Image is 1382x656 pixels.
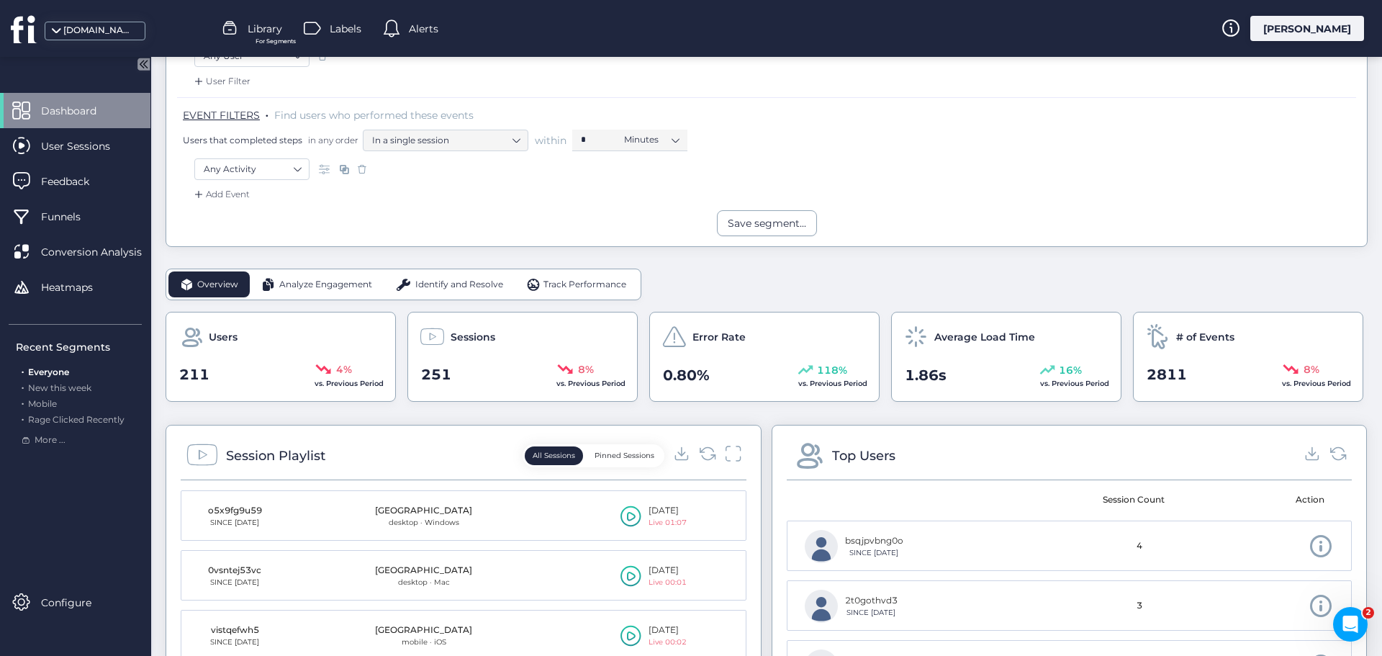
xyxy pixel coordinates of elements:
div: Live 01:07 [649,517,687,529]
div: o5x9fg9u59 [199,504,271,518]
div: 2t0gothvd3 [845,594,898,608]
div: [DOMAIN_NAME] [63,24,135,37]
span: Analyze Engagement [279,278,372,292]
span: Overview [197,278,238,292]
div: SINCE [DATE] [199,517,271,529]
span: Track Performance [543,278,626,292]
div: User Filter [191,74,250,89]
div: mobile · iOS [375,637,472,648]
span: Configure [41,595,113,611]
button: All Sessions [525,446,583,465]
span: Alerts [409,21,438,37]
div: Live 00:01 [649,577,687,588]
mat-header-cell: Action [1203,480,1342,521]
div: Top Users [832,446,895,466]
span: in any order [305,134,358,146]
iframe: Intercom live chat [1333,607,1368,642]
span: Library [248,21,282,37]
span: New this week [28,382,91,393]
div: [DATE] [649,504,687,518]
span: vs. Previous Period [556,379,625,388]
span: Feedback [41,174,111,189]
span: 8% [578,361,594,377]
span: Users [209,329,238,345]
nz-select-item: Minutes [624,129,679,150]
span: Labels [330,21,361,37]
span: For Segments [256,37,296,46]
span: 118% [817,362,847,378]
div: [DATE] [649,624,687,637]
span: EVENT FILTERS [183,109,260,122]
mat-header-cell: Session Count [1064,480,1203,521]
span: Mobile [28,398,57,409]
span: within [535,133,566,148]
span: vs. Previous Period [1282,379,1351,388]
div: Save segment... [728,215,806,231]
span: Conversion Analysis [41,244,163,260]
span: 8% [1304,361,1319,377]
div: 0vsntej53vc [199,564,271,578]
div: SINCE [DATE] [199,577,271,588]
span: . [22,395,24,409]
span: Everyone [28,367,69,377]
span: More ... [35,433,66,447]
div: [PERSON_NAME] [1250,16,1364,41]
div: [GEOGRAPHIC_DATA] [375,564,472,578]
nz-select-item: In a single session [372,130,519,151]
span: Sessions [451,329,495,345]
span: 2 [1363,607,1374,619]
div: bsqjpvbng0o [845,534,903,548]
div: [DATE] [649,564,687,578]
div: SINCE [DATE] [199,637,271,648]
span: 211 [179,364,209,386]
button: Pinned Sessions [587,446,662,465]
span: # of Events [1176,329,1234,345]
span: Rage Clicked Recently [28,414,125,425]
span: . [22,411,24,425]
span: 2811 [1147,364,1187,386]
div: SINCE [DATE] [845,607,898,619]
div: desktop · Windows [375,517,472,529]
span: Identify and Resolve [415,278,503,292]
div: Recent Segments [16,339,142,355]
span: Error Rate [692,329,746,345]
span: . [22,364,24,377]
span: Funnels [41,209,102,225]
div: [GEOGRAPHIC_DATA] [375,504,472,518]
span: vs. Previous Period [1040,379,1109,388]
span: . [22,379,24,393]
span: 3 [1137,599,1142,613]
span: 16% [1059,362,1082,378]
span: Users that completed steps [183,134,302,146]
nz-select-item: Any Activity [204,158,300,180]
span: Dashboard [41,103,118,119]
span: 1.86s [905,364,947,387]
span: User Sessions [41,138,132,154]
div: Live 00:02 [649,637,687,648]
div: desktop · Mac [375,577,472,588]
div: SINCE [DATE] [845,547,903,559]
span: 251 [421,364,451,386]
div: [GEOGRAPHIC_DATA] [375,624,472,637]
span: Find users who performed these events [274,109,474,122]
span: 0.80% [663,364,710,387]
span: Heatmaps [41,279,114,295]
span: vs. Previous Period [798,379,867,388]
div: Session Playlist [226,446,325,466]
div: Add Event [191,187,250,202]
span: 4 [1137,539,1142,553]
span: . [266,106,268,120]
span: vs. Previous Period [315,379,384,388]
span: Average Load Time [934,329,1035,345]
div: vistqefwh5 [199,624,271,637]
span: 4% [336,361,352,377]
